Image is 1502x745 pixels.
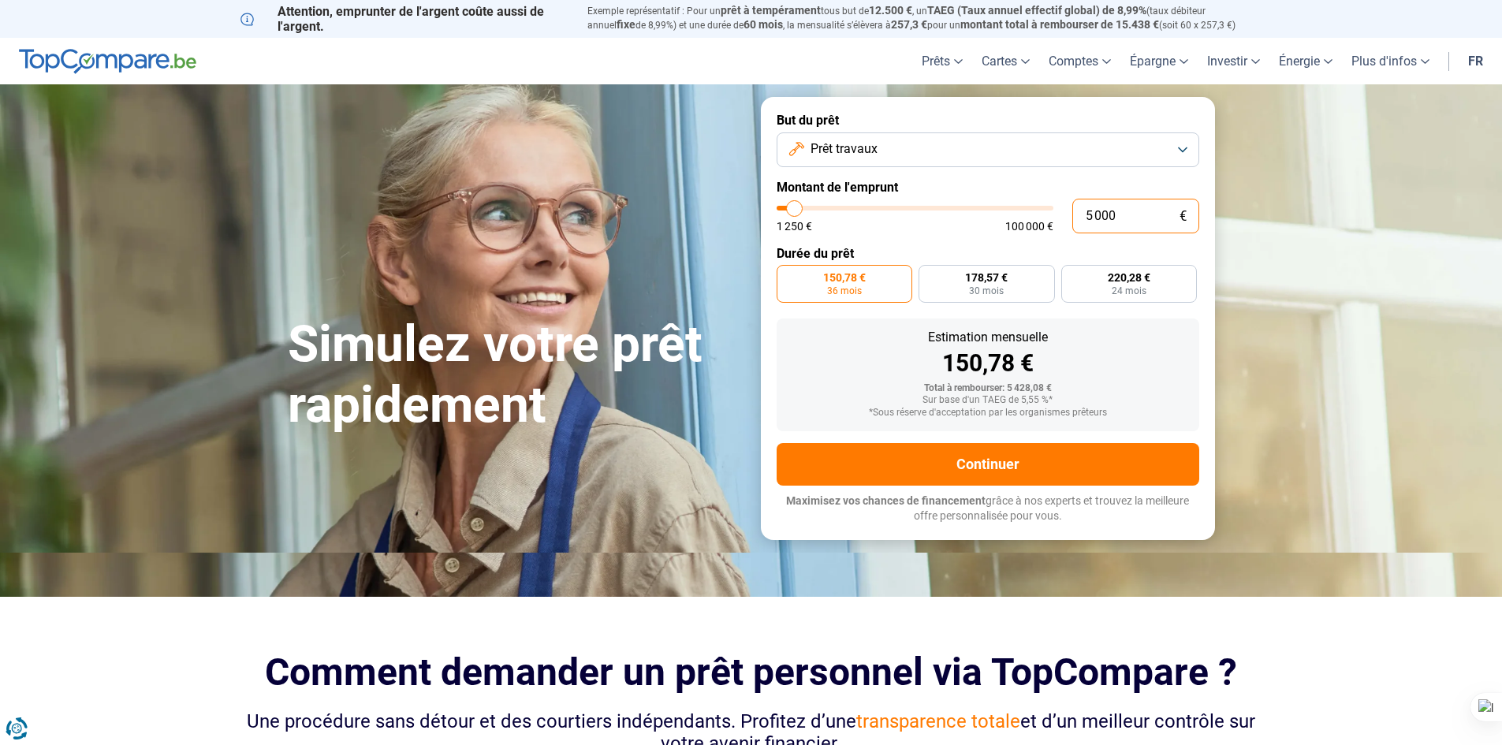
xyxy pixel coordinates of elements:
h1: Simulez votre prêt rapidement [288,315,742,436]
div: 150,78 € [789,352,1187,375]
span: montant total à rembourser de 15.438 € [960,18,1159,31]
button: Prêt travaux [777,132,1199,167]
div: Total à rembourser: 5 428,08 € [789,383,1187,394]
span: Prêt travaux [811,140,878,158]
span: 1 250 € [777,221,812,232]
a: Prêts [912,38,972,84]
div: Sur base d'un TAEG de 5,55 %* [789,395,1187,406]
h2: Comment demander un prêt personnel via TopCompare ? [240,650,1262,694]
p: grâce à nos experts et trouvez la meilleure offre personnalisée pour vous. [777,494,1199,524]
a: fr [1459,38,1493,84]
img: TopCompare [19,49,196,74]
a: Cartes [972,38,1039,84]
button: Continuer [777,443,1199,486]
a: Comptes [1039,38,1120,84]
div: *Sous réserve d'acceptation par les organismes prêteurs [789,408,1187,419]
label: Durée du prêt [777,246,1199,261]
label: But du prêt [777,113,1199,128]
span: Maximisez vos chances de financement [786,494,986,507]
span: 178,57 € [965,272,1008,283]
span: 36 mois [827,286,862,296]
span: 12.500 € [869,4,912,17]
p: Exemple représentatif : Pour un tous but de , un (taux débiteur annuel de 8,99%) et une durée de ... [587,4,1262,32]
a: Investir [1198,38,1269,84]
span: 220,28 € [1108,272,1150,283]
p: Attention, emprunter de l'argent coûte aussi de l'argent. [240,4,568,34]
label: Montant de l'emprunt [777,180,1199,195]
span: TAEG (Taux annuel effectif global) de 8,99% [927,4,1146,17]
span: 100 000 € [1005,221,1053,232]
a: Énergie [1269,38,1342,84]
span: 150,78 € [823,272,866,283]
div: Estimation mensuelle [789,331,1187,344]
span: fixe [617,18,635,31]
a: Épargne [1120,38,1198,84]
span: 24 mois [1112,286,1146,296]
span: transparence totale [856,710,1020,732]
a: Plus d'infos [1342,38,1439,84]
span: 60 mois [744,18,783,31]
span: 257,3 € [891,18,927,31]
span: € [1180,210,1187,223]
span: 30 mois [969,286,1004,296]
span: prêt à tempérament [721,4,821,17]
